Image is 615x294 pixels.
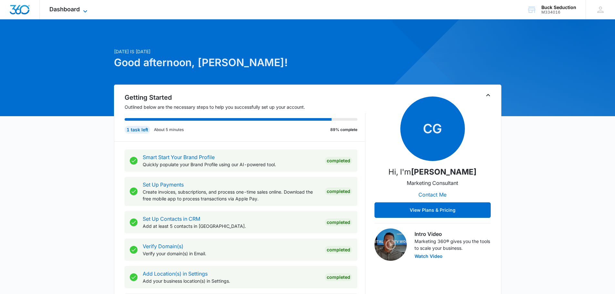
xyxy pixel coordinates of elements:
span: CG [400,96,465,161]
div: Completed [325,188,352,195]
button: Toggle Collapse [484,91,492,99]
h2: Getting Started [125,93,365,102]
div: Completed [325,273,352,281]
p: Create invoices, subscriptions, and process one-time sales online. Download the free mobile app t... [143,188,320,202]
a: Set Up Contacts in CRM [143,216,200,222]
a: Add Location(s) in Settings [143,270,208,277]
div: Completed [325,157,352,165]
button: Watch Video [415,254,443,259]
p: Add at least 5 contacts in [GEOGRAPHIC_DATA]. [143,223,320,229]
p: [DATE] is [DATE] [114,48,370,55]
p: Quickly populate your Brand Profile using our AI-powered tool. [143,161,320,168]
a: Set Up Payments [143,181,184,188]
div: Completed [325,218,352,226]
div: account name [541,5,576,10]
p: Verify your domain(s) in Email. [143,250,320,257]
div: account id [541,10,576,15]
div: 1 task left [125,126,150,134]
button: Contact Me [412,187,453,202]
p: Add your business location(s) in Settings. [143,278,320,284]
h1: Good afternoon, [PERSON_NAME]! [114,55,370,70]
p: About 5 minutes [154,127,184,133]
p: Marketing Consultant [407,179,458,187]
p: Hi, I'm [388,166,477,178]
a: Smart Start Your Brand Profile [143,154,215,160]
p: 89% complete [330,127,357,133]
span: Dashboard [49,6,80,13]
p: Marketing 360® gives you the tools to scale your business. [415,238,491,251]
button: View Plans & Pricing [374,202,491,218]
img: Intro Video [374,228,407,261]
strong: [PERSON_NAME] [411,167,477,177]
a: Verify Domain(s) [143,243,183,249]
h3: Intro Video [415,230,491,238]
p: Outlined below are the necessary steps to help you successfully set up your account. [125,104,365,110]
div: Completed [325,246,352,254]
